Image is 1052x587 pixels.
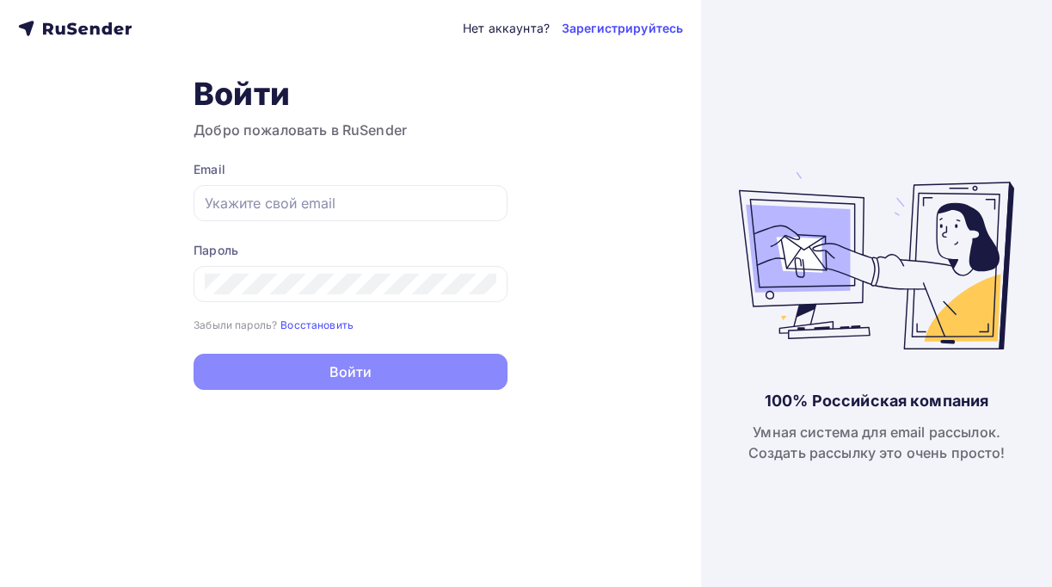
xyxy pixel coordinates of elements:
[194,75,508,113] h1: Войти
[194,161,508,178] div: Email
[280,317,354,331] a: Восстановить
[463,20,550,37] div: Нет аккаунта?
[765,391,988,411] div: 100% Российская компания
[194,242,508,259] div: Пароль
[748,422,1006,463] div: Умная система для email рассылок. Создать рассылку это очень просто!
[194,120,508,140] h3: Добро пожаловать в RuSender
[194,318,277,331] small: Забыли пароль?
[205,193,496,213] input: Укажите свой email
[194,354,508,390] button: Войти
[280,318,354,331] small: Восстановить
[562,20,683,37] a: Зарегистрируйтесь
